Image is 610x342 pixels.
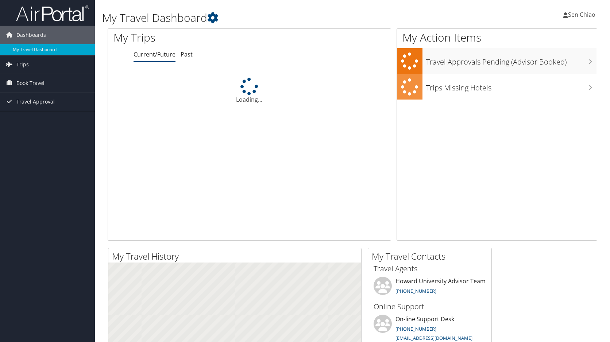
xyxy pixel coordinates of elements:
[372,250,491,263] h2: My Travel Contacts
[16,74,45,92] span: Book Travel
[112,250,361,263] h2: My Travel History
[108,78,391,104] div: Loading...
[426,79,597,93] h3: Trips Missing Hotels
[397,74,597,100] a: Trips Missing Hotels
[102,10,436,26] h1: My Travel Dashboard
[568,11,595,19] span: Sen Chiao
[395,335,472,341] a: [EMAIL_ADDRESS][DOMAIN_NAME]
[426,53,597,67] h3: Travel Approvals Pending (Advisor Booked)
[397,30,597,45] h1: My Action Items
[16,5,89,22] img: airportal-logo.png
[395,288,436,294] a: [PHONE_NUMBER]
[370,277,490,300] li: Howard University Advisor Team
[395,326,436,332] a: [PHONE_NUMBER]
[134,50,175,58] a: Current/Future
[374,302,486,312] h3: Online Support
[16,55,29,74] span: Trips
[16,26,46,44] span: Dashboards
[113,30,267,45] h1: My Trips
[397,48,597,74] a: Travel Approvals Pending (Advisor Booked)
[16,93,55,111] span: Travel Approval
[374,264,486,274] h3: Travel Agents
[181,50,193,58] a: Past
[563,4,603,26] a: Sen Chiao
